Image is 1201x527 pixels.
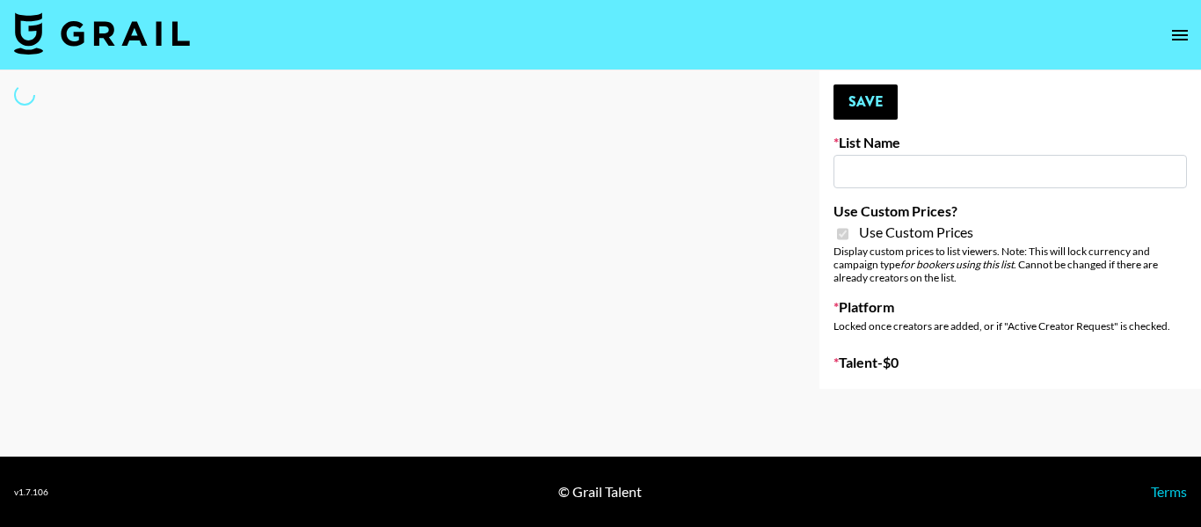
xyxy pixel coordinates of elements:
img: Grail Talent [14,12,190,55]
label: Talent - $ 0 [833,354,1187,371]
label: List Name [833,134,1187,151]
label: Use Custom Prices? [833,202,1187,220]
div: v 1.7.106 [14,487,48,498]
button: open drawer [1162,18,1197,53]
button: Save [833,84,898,120]
div: © Grail Talent [558,483,642,501]
a: Terms [1151,483,1187,500]
em: for bookers using this list [900,258,1014,271]
div: Locked once creators are added, or if "Active Creator Request" is checked. [833,319,1187,333]
label: Platform [833,298,1187,316]
div: Display custom prices to list viewers. Note: This will lock currency and campaign type . Cannot b... [833,245,1187,284]
span: Use Custom Prices [859,223,973,241]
